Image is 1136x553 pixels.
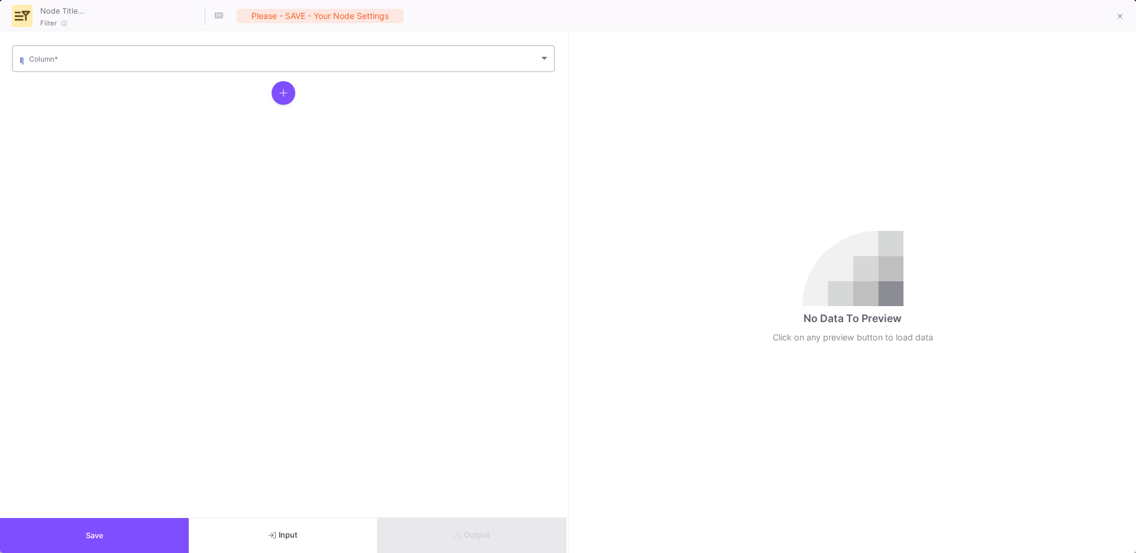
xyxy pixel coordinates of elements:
span: Filter [40,18,57,28]
input: Node Title... [37,2,203,18]
div: Please - SAVE - your node settings [237,9,404,23]
img: columns.svg [17,57,26,65]
img: row-advanced-ui.svg [15,8,30,24]
span: Save [86,531,104,540]
div: No Data To Preview [803,311,902,326]
img: no-data.svg [802,231,903,306]
button: Hotkeys List [207,4,231,28]
div: Click on any preview button to load data [773,331,933,344]
button: Input [189,518,377,553]
span: Input [269,531,298,539]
